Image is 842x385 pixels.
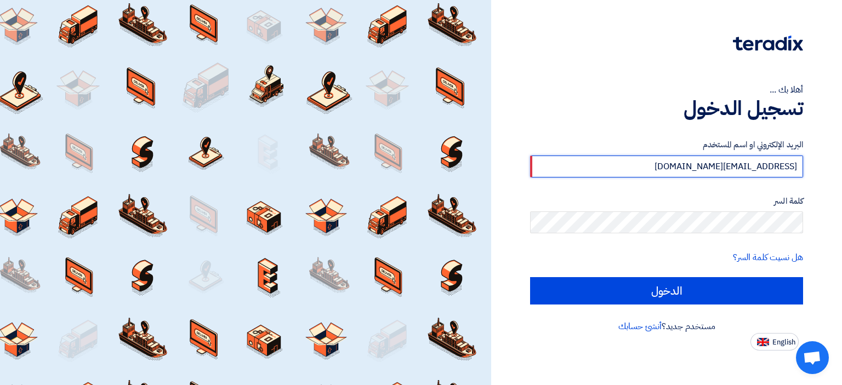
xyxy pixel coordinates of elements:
[796,341,829,374] div: Open chat
[530,96,803,120] h1: تسجيل الدخول
[530,83,803,96] div: أهلا بك ...
[530,320,803,333] div: مستخدم جديد؟
[618,320,662,333] a: أنشئ حسابك
[530,195,803,208] label: كلمة السر
[750,333,799,350] button: English
[772,338,795,346] span: English
[733,251,803,264] a: هل نسيت كلمة السر؟
[530,139,803,151] label: البريد الإلكتروني او اسم المستخدم
[530,277,803,304] input: الدخول
[733,36,803,51] img: Teradix logo
[757,338,769,346] img: en-US.png
[530,156,803,177] input: أدخل بريد العمل الإلكتروني او اسم المستخدم الخاص بك ...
